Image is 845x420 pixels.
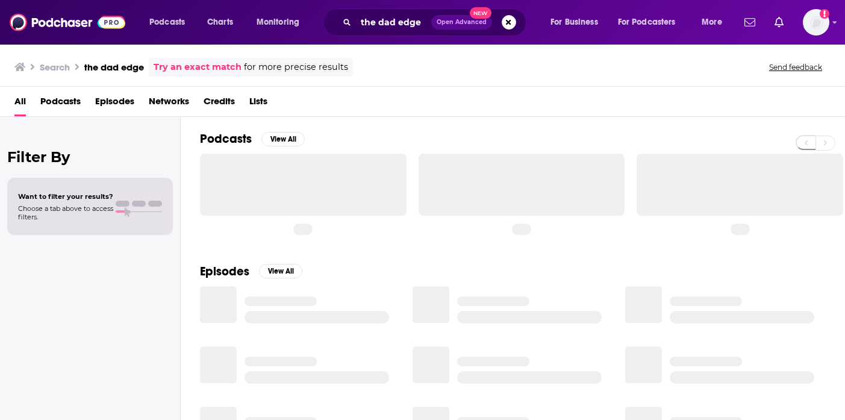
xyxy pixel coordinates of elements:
div: Search podcasts, credits, & more... [334,8,538,36]
h3: the dad edge [84,61,144,73]
a: Show notifications dropdown [740,12,760,33]
a: Try an exact match [154,60,242,74]
span: Want to filter your results? [18,192,113,201]
h2: Filter By [7,148,173,166]
a: Lists [249,92,267,116]
a: Show notifications dropdown [770,12,788,33]
span: Podcasts [149,14,185,31]
a: Charts [199,13,240,32]
button: View All [261,132,305,146]
span: Monitoring [257,14,299,31]
a: EpisodesView All [200,264,302,279]
span: More [702,14,722,31]
span: for more precise results [244,60,348,74]
img: Podchaser - Follow, Share and Rate Podcasts [10,11,125,34]
span: For Podcasters [618,14,676,31]
a: Networks [149,92,189,116]
button: View All [259,264,302,278]
button: Open AdvancedNew [431,15,492,30]
button: open menu [248,13,315,32]
button: open menu [610,13,693,32]
input: Search podcasts, credits, & more... [356,13,431,32]
span: Choose a tab above to access filters. [18,204,113,221]
span: New [470,7,491,19]
span: Logged in as megcassidy [803,9,829,36]
button: open menu [542,13,613,32]
img: User Profile [803,9,829,36]
button: open menu [141,13,201,32]
span: Open Advanced [437,19,487,25]
span: Charts [207,14,233,31]
h3: Search [40,61,70,73]
a: Episodes [95,92,134,116]
span: For Business [550,14,598,31]
a: Podcasts [40,92,81,116]
svg: Add a profile image [820,9,829,19]
button: Send feedback [765,62,826,72]
a: Credits [204,92,235,116]
a: All [14,92,26,116]
button: open menu [693,13,737,32]
button: Show profile menu [803,9,829,36]
h2: Episodes [200,264,249,279]
h2: Podcasts [200,131,252,146]
a: PodcastsView All [200,131,305,146]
